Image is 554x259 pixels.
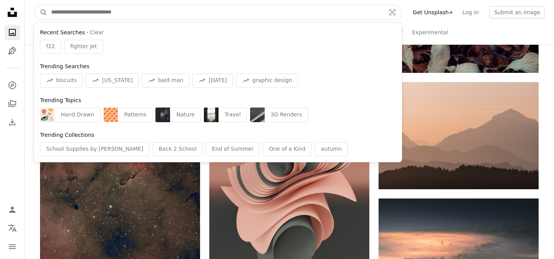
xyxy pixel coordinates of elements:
[383,5,402,20] button: Visual search
[158,77,184,84] span: bald man
[40,108,55,122] img: premium_vector-1738857557550-07f8ae7b8745
[46,43,55,50] span: f22
[458,6,483,18] a: Log in
[5,25,20,40] a: Photos
[379,132,539,139] a: Layered mountain silhouettes against a soft orange sky
[5,96,20,111] a: Collections
[250,108,265,122] img: premium_photo-1749548059677-908a98011c1d
[155,108,170,122] img: photo-1758220824544-08877c5a774b
[408,6,458,18] a: Get Unsplash+
[204,108,219,122] img: photo-1758648996316-87e3b12f1482
[40,132,94,138] span: Trending Collections
[5,202,20,217] a: Log in / Sign up
[40,207,200,214] a: Deep space nebula with stars and dark clouds
[103,108,118,122] img: premium_vector-1726848946310-412afa011a6e
[209,188,369,195] a: a computer generated image of a pink and black object
[34,5,47,20] button: Search Unsplash
[170,108,200,122] div: Nature
[34,5,402,20] form: Find visuals sitewide
[40,63,89,69] span: Trending Searches
[206,142,260,156] div: End of Summer
[412,20,448,45] a: Experimental
[5,220,20,236] button: Language
[489,6,545,18] button: Submit an image
[102,77,132,84] span: [US_STATE]
[40,29,396,37] div: ·
[315,142,348,156] div: autumn
[263,142,312,156] div: One of a Kind
[40,97,81,103] span: Trending Topics
[252,77,292,84] span: graphic design
[56,77,77,84] span: biscuits
[40,142,150,156] div: School Supplies by [PERSON_NAME]
[90,29,104,37] button: Clear
[5,5,20,22] a: Home — Unsplash
[219,108,247,122] div: Travel
[379,251,539,257] a: Misty forest landscape with warm sunlight breaking through
[55,108,100,122] div: Hand Drawn
[265,108,308,122] div: 3D Renders
[5,43,20,59] a: Illustrations
[118,108,153,122] div: Patterns
[40,29,85,37] span: Recent Searches
[379,82,539,189] img: Layered mountain silhouettes against a soft orange sky
[153,142,203,156] div: Back 2 School
[209,77,227,84] span: [DATE]
[5,114,20,130] a: Download History
[70,43,97,50] span: fighter jet
[5,77,20,93] a: Explore
[5,239,20,254] button: Menu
